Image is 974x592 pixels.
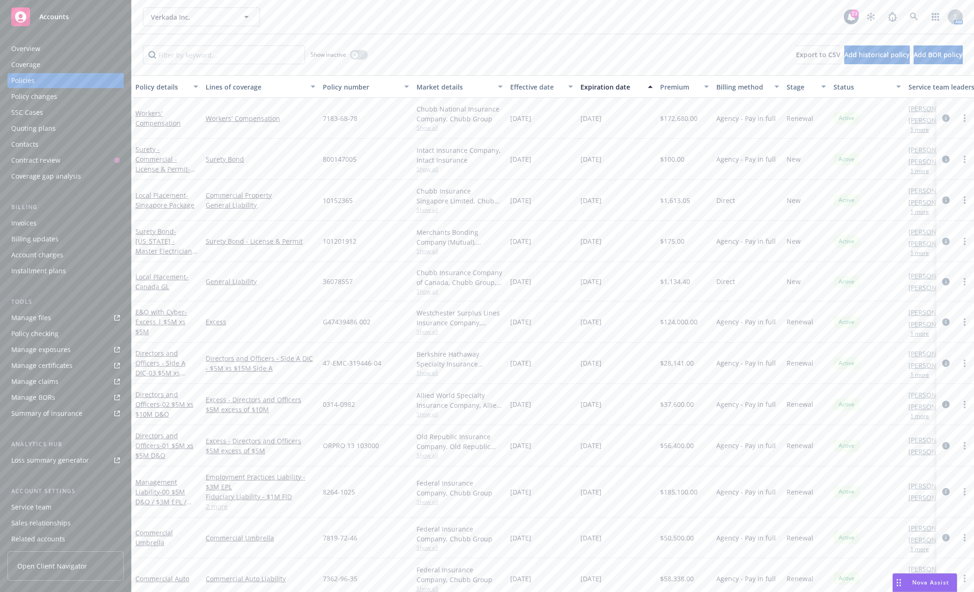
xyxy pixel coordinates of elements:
[416,565,503,585] div: Federal Insurance Company, Chubb Group
[959,486,970,497] a: more
[908,523,961,533] a: [PERSON_NAME]
[510,154,531,164] span: [DATE]
[11,326,59,341] div: Policy checking
[580,113,602,123] span: [DATE]
[580,154,602,164] span: [DATE]
[510,195,531,205] span: [DATE]
[416,247,503,255] span: Show all
[716,399,776,409] span: Agency - Pay in full
[837,487,856,496] span: Active
[323,195,353,205] span: 10152365
[7,406,124,421] a: Summary of insurance
[908,186,961,195] a: [PERSON_NAME]
[416,369,503,377] span: Show all
[206,200,315,210] a: General Liability
[716,195,735,205] span: Direct
[716,533,776,543] span: Agency - Pay in full
[416,104,503,124] div: Chubb National Insurance Company, Chubb Group
[143,45,305,64] input: Filter by keyword...
[323,487,355,497] span: 8264-1025
[959,112,970,124] a: more
[905,7,923,26] a: Search
[787,82,816,92] div: Stage
[908,197,961,207] a: [PERSON_NAME]
[416,124,503,132] span: Show all
[862,7,880,26] a: Stop snowing
[908,390,961,400] a: [PERSON_NAME]
[910,372,929,378] button: 1 more
[135,82,188,92] div: Policy details
[959,276,970,287] a: more
[206,317,315,327] a: Excess
[143,7,260,26] button: Verkada Inc.
[914,50,963,59] span: Add BOR policy
[416,451,503,459] span: Show all
[413,75,506,98] button: Market details
[577,75,656,98] button: Expiration date
[7,232,124,247] a: Billing updates
[206,236,315,246] a: Surety Bond - License & Permit
[850,9,859,18] div: 23
[940,154,952,165] a: circleInformation
[416,206,503,214] span: Show all
[135,109,181,127] a: Workers' Compensation
[837,400,856,409] span: Active
[416,349,503,369] div: Berkshire Hathaway Specialty Insurance Company, Berkshire Hathaway Specialty Insurance
[206,436,315,456] a: Excess - Directors and Officers $5M excess of $5M
[7,57,124,72] a: Coverage
[908,271,961,281] a: [PERSON_NAME]
[135,272,188,291] a: Local Placement
[7,4,124,30] a: Accounts
[844,45,910,64] button: Add historical policy
[660,441,694,450] span: $56,400.00
[910,209,929,215] button: 1 more
[7,137,124,152] a: Contacts
[132,75,202,98] button: Policy details
[837,574,856,583] span: Active
[510,317,531,327] span: [DATE]
[323,317,371,327] span: G47439486 002
[580,487,602,497] span: [DATE]
[11,121,56,136] div: Quoting plans
[206,574,315,584] a: Commercial Auto Liability
[783,75,830,98] button: Stage
[713,75,783,98] button: Billing method
[580,358,602,368] span: [DATE]
[580,195,602,205] span: [DATE]
[416,287,503,295] span: Show all
[580,441,602,450] span: [DATE]
[908,283,961,292] a: [PERSON_NAME]
[416,544,503,552] span: Show all
[135,431,193,460] a: Directors and Officers
[416,165,503,173] span: Show all
[580,82,642,92] div: Expiration date
[506,75,577,98] button: Effective date
[908,307,961,317] a: [PERSON_NAME]
[11,169,81,184] div: Coverage gap analysis
[416,432,503,451] div: Old Republic Insurance Company, Old Republic General Insurance Group
[796,50,840,59] span: Export to CSV
[912,578,949,586] span: Nova Assist
[206,502,315,511] a: 2 more
[416,268,503,287] div: Chubb Insurance Company of Canada, Chubb Group, Chubb Group (International)
[135,307,187,336] span: - Excess | $5M xs $5M
[837,318,856,326] span: Active
[39,13,69,21] span: Accounts
[416,227,503,247] div: Merchants Bonding Company (Mutual), Merchants Bonding Company
[11,216,37,231] div: Invoices
[135,272,188,291] span: - Canada GL
[7,374,124,389] a: Manage claims
[837,533,856,542] span: Active
[17,561,87,571] span: Open Client Navigator
[908,157,961,166] a: [PERSON_NAME]
[716,154,776,164] span: Agency - Pay in full
[11,73,35,88] div: Policies
[7,532,124,547] a: Related accounts
[11,516,71,531] div: Sales relationships
[11,406,82,421] div: Summary of insurance
[11,247,63,262] div: Account charges
[319,75,413,98] button: Policy number
[416,390,503,410] div: Allied World Specialty Insurance Company, Allied World Assurance Company (AWAC), RT Specialty Ins...
[7,342,124,357] a: Manage exposures
[323,82,399,92] div: Policy number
